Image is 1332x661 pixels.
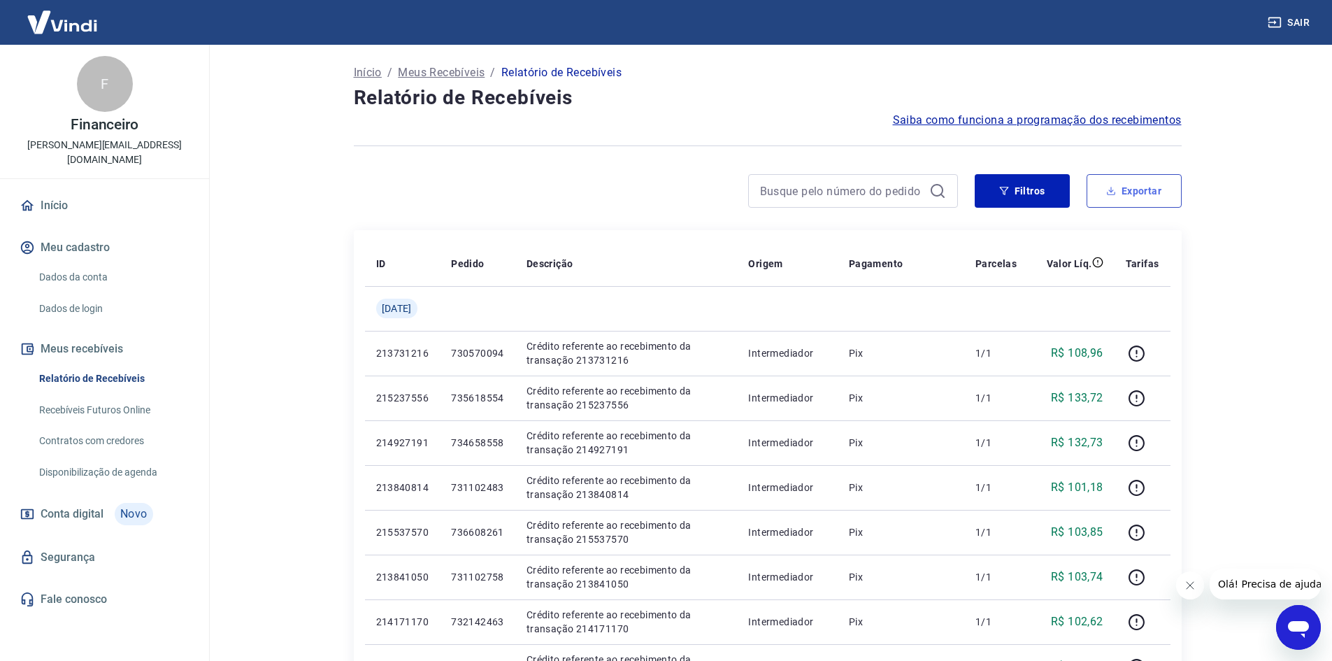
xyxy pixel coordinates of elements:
[527,257,573,271] p: Descrição
[849,391,953,405] p: Pix
[1087,174,1182,208] button: Exportar
[748,346,826,360] p: Intermediador
[501,64,622,81] p: Relatório de Recebíveis
[527,429,726,457] p: Crédito referente ao recebimento da transação 214927191
[748,436,826,450] p: Intermediador
[893,112,1182,129] a: Saiba como funciona a programação dos recebimentos
[975,346,1017,360] p: 1/1
[17,190,192,221] a: Início
[1176,571,1204,599] iframe: Fechar mensagem
[1276,605,1321,650] iframe: Botão para abrir a janela de mensagens
[354,64,382,81] a: Início
[849,615,953,629] p: Pix
[376,346,429,360] p: 213731216
[1051,613,1103,630] p: R$ 102,62
[975,174,1070,208] button: Filtros
[354,84,1182,112] h4: Relatório de Recebíveis
[748,481,826,495] p: Intermediador
[975,615,1017,629] p: 1/1
[376,436,429,450] p: 214927191
[975,481,1017,495] p: 1/1
[376,481,429,495] p: 213840814
[376,391,429,405] p: 215237556
[451,391,504,405] p: 735618554
[17,232,192,263] button: Meu cadastro
[17,1,108,43] img: Vindi
[748,257,782,271] p: Origem
[975,436,1017,450] p: 1/1
[376,570,429,584] p: 213841050
[34,396,192,425] a: Recebíveis Futuros Online
[849,346,953,360] p: Pix
[451,257,484,271] p: Pedido
[748,391,826,405] p: Intermediador
[387,64,392,81] p: /
[77,56,133,112] div: F
[849,481,953,495] p: Pix
[1047,257,1092,271] p: Valor Líq.
[451,436,504,450] p: 734658558
[8,10,117,21] span: Olá! Precisa de ajuda?
[1051,479,1103,496] p: R$ 101,18
[115,503,153,525] span: Novo
[849,525,953,539] p: Pix
[17,584,192,615] a: Fale conosco
[376,525,429,539] p: 215537570
[527,384,726,412] p: Crédito referente ao recebimento da transação 215237556
[451,570,504,584] p: 731102758
[382,301,412,315] span: [DATE]
[490,64,495,81] p: /
[849,436,953,450] p: Pix
[1126,257,1159,271] p: Tarifas
[17,542,192,573] a: Segurança
[1051,434,1103,451] p: R$ 132,73
[451,615,504,629] p: 732142463
[975,391,1017,405] p: 1/1
[451,525,504,539] p: 736608261
[527,339,726,367] p: Crédito referente ao recebimento da transação 213731216
[760,180,924,201] input: Busque pelo número do pedido
[527,563,726,591] p: Crédito referente ao recebimento da transação 213841050
[34,458,192,487] a: Disponibilização de agenda
[849,570,953,584] p: Pix
[527,518,726,546] p: Crédito referente ao recebimento da transação 215537570
[34,427,192,455] a: Contratos com credores
[398,64,485,81] a: Meus Recebíveis
[1051,390,1103,406] p: R$ 133,72
[376,615,429,629] p: 214171170
[11,138,198,167] p: [PERSON_NAME][EMAIL_ADDRESS][DOMAIN_NAME]
[849,257,903,271] p: Pagamento
[34,263,192,292] a: Dados da conta
[1210,569,1321,599] iframe: Mensagem da empresa
[975,257,1017,271] p: Parcelas
[748,570,826,584] p: Intermediador
[527,608,726,636] p: Crédito referente ao recebimento da transação 214171170
[1051,524,1103,541] p: R$ 103,85
[17,334,192,364] button: Meus recebíveis
[1051,569,1103,585] p: R$ 103,74
[975,525,1017,539] p: 1/1
[34,294,192,323] a: Dados de login
[17,497,192,531] a: Conta digitalNovo
[527,474,726,502] p: Crédito referente ao recebimento da transação 213840814
[34,364,192,393] a: Relatório de Recebíveis
[748,525,826,539] p: Intermediador
[451,481,504,495] p: 731102483
[41,504,103,524] span: Conta digital
[975,570,1017,584] p: 1/1
[748,615,826,629] p: Intermediador
[1265,10,1315,36] button: Sair
[451,346,504,360] p: 730570094
[1051,345,1103,362] p: R$ 108,96
[376,257,386,271] p: ID
[71,118,139,132] p: Financeiro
